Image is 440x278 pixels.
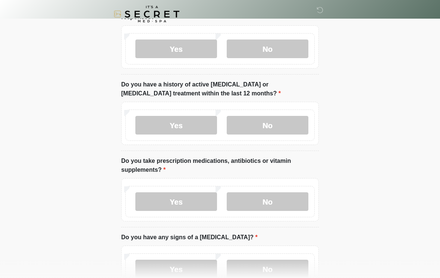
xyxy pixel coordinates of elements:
label: Yes [135,116,217,135]
label: Do you have a history of active [MEDICAL_DATA] or [MEDICAL_DATA] treatment within the last 12 mon... [121,80,319,98]
label: No [227,40,308,58]
label: Yes [135,192,217,211]
img: It's A Secret Med Spa Logo [114,6,179,22]
label: Do you have any signs of a [MEDICAL_DATA]? [121,233,258,242]
label: Do you take prescription medications, antibiotics or vitamin supplements? [121,157,319,174]
label: No [227,192,308,211]
label: No [227,116,308,135]
label: Yes [135,40,217,58]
